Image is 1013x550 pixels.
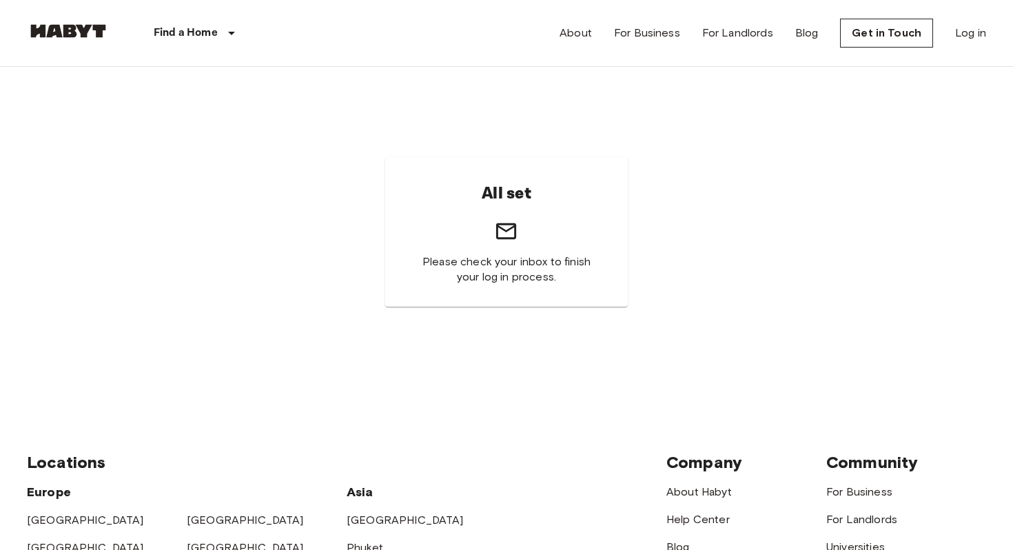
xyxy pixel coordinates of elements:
[187,513,304,527] a: [GEOGRAPHIC_DATA]
[614,25,680,41] a: For Business
[826,485,892,498] a: For Business
[27,24,110,38] img: Habyt
[347,513,464,527] a: [GEOGRAPHIC_DATA]
[27,513,144,527] a: [GEOGRAPHIC_DATA]
[702,25,773,41] a: For Landlords
[482,179,531,208] h6: All set
[154,25,218,41] p: Find a Home
[955,25,986,41] a: Log in
[418,254,595,285] span: Please check your inbox to finish your log in process.
[560,25,592,41] a: About
[666,485,732,498] a: About Habyt
[666,513,730,526] a: Help Center
[27,485,71,500] span: Europe
[795,25,819,41] a: Blog
[27,452,105,472] span: Locations
[826,452,918,472] span: Community
[826,513,897,526] a: For Landlords
[347,485,374,500] span: Asia
[840,19,933,48] a: Get in Touch
[666,452,742,472] span: Company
